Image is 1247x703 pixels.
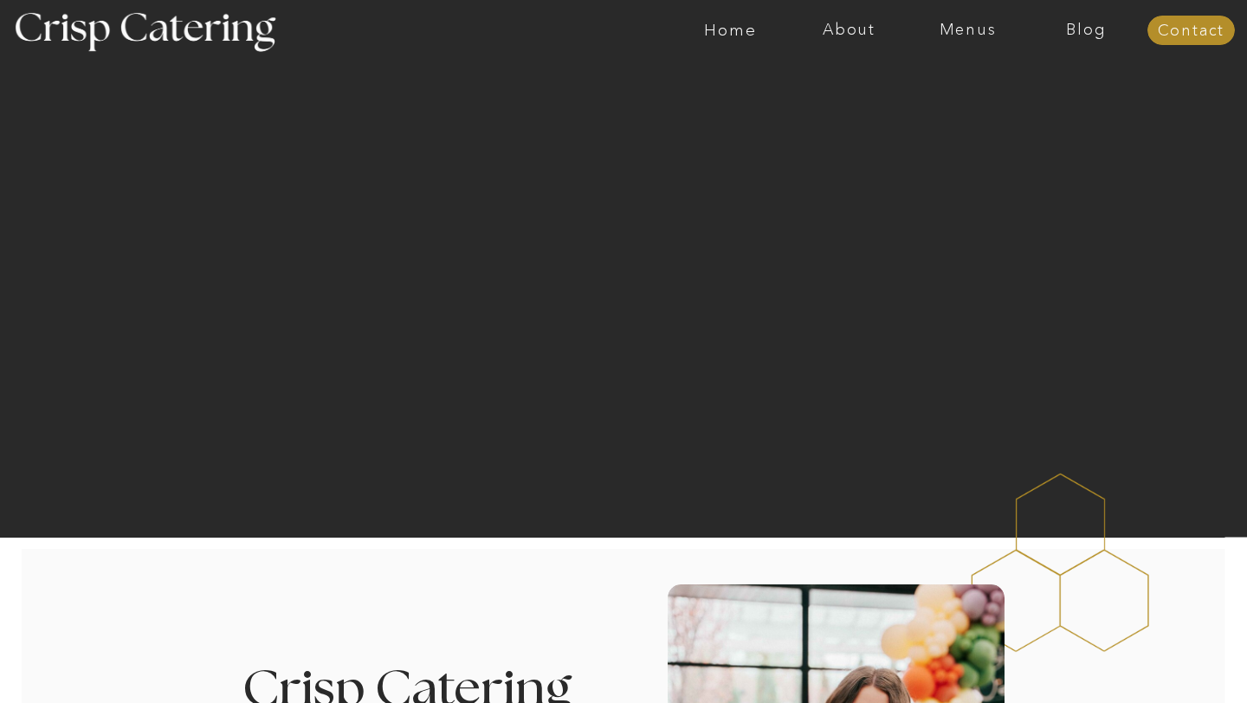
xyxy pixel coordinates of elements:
[1027,22,1146,39] a: Blog
[953,430,1247,638] iframe: podium webchat widget prompt
[790,22,908,39] a: About
[908,22,1027,39] a: Menus
[1074,616,1247,703] iframe: podium webchat widget bubble
[671,22,790,39] a: Home
[1147,23,1235,40] a: Contact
